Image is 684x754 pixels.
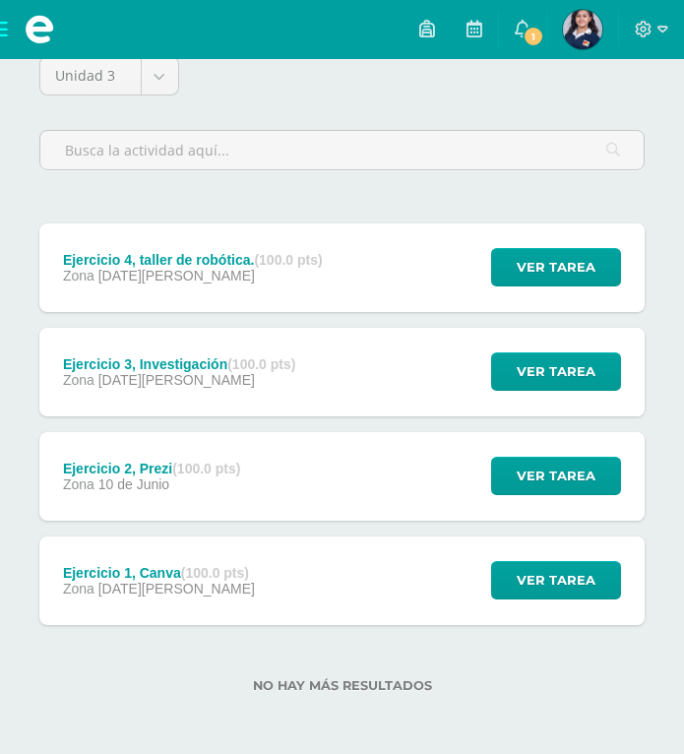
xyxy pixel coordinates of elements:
[63,581,94,597] span: Zona
[181,565,249,581] strong: (100.0 pts)
[98,476,169,492] span: 10 de Junio
[63,268,94,283] span: Zona
[491,457,621,495] button: Ver tarea
[491,561,621,599] button: Ver tarea
[254,252,322,268] strong: (100.0 pts)
[517,249,595,285] span: Ver tarea
[63,565,255,581] div: Ejercicio 1, Canva
[491,352,621,391] button: Ver tarea
[63,356,296,372] div: Ejercicio 3, Investigación
[98,372,255,388] span: [DATE][PERSON_NAME]
[563,10,602,49] img: 18667bcb8c8fae393999b12a30f82c5a.png
[63,252,323,268] div: Ejercicio 4, taller de robótica.
[523,26,544,47] span: 1
[98,581,255,597] span: [DATE][PERSON_NAME]
[39,678,645,693] label: No hay más resultados
[55,57,126,94] span: Unidad 3
[63,476,94,492] span: Zona
[40,131,644,169] input: Busca la actividad aquí...
[63,372,94,388] span: Zona
[40,57,178,94] a: Unidad 3
[227,356,295,372] strong: (100.0 pts)
[517,353,595,390] span: Ver tarea
[98,268,255,283] span: [DATE][PERSON_NAME]
[63,461,241,476] div: Ejercicio 2, Prezi
[517,562,595,598] span: Ver tarea
[491,248,621,286] button: Ver tarea
[517,458,595,494] span: Ver tarea
[172,461,240,476] strong: (100.0 pts)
